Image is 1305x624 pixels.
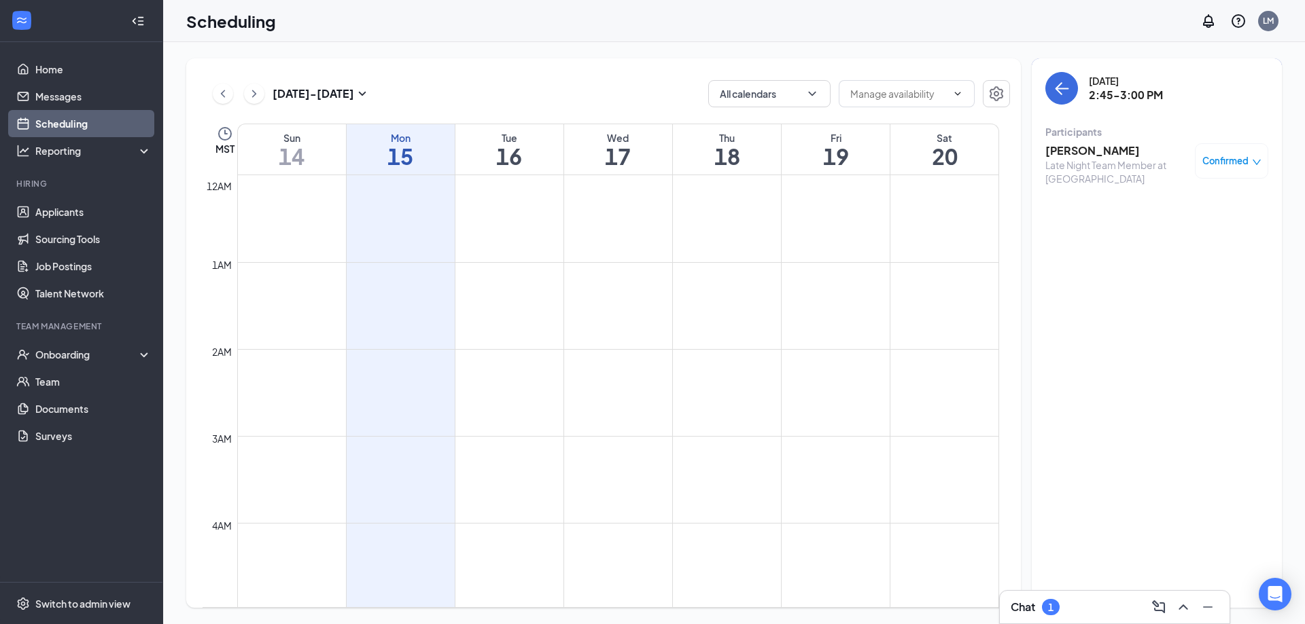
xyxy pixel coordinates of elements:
a: Job Postings [35,253,152,280]
div: Mon [347,131,455,145]
svg: Settings [988,86,1005,102]
div: 1 [1048,602,1054,613]
span: Confirmed [1202,154,1249,168]
button: Settings [983,80,1010,107]
a: Scheduling [35,110,152,137]
div: Onboarding [35,348,140,361]
div: Switch to admin view [35,597,130,610]
div: Hiring [16,178,149,189]
button: All calendarsChevronDown [708,80,831,107]
a: September 19, 2025 [782,124,890,175]
div: Thu [673,131,781,145]
div: Team Management [16,320,149,332]
svg: ChevronDown [952,88,963,99]
a: September 20, 2025 [890,124,998,175]
svg: ChevronDown [805,87,819,100]
div: Tue [455,131,563,145]
svg: ArrowLeft [1054,80,1070,96]
a: Home [35,56,152,83]
input: Manage availability [850,86,947,101]
div: 4am [209,518,234,533]
div: Fri [782,131,890,145]
h1: Scheduling [186,10,276,33]
h1: 14 [238,145,346,168]
svg: QuestionInfo [1230,13,1247,29]
button: ComposeMessage [1148,596,1170,618]
button: ChevronUp [1172,596,1194,618]
h1: 15 [347,145,455,168]
svg: Minimize [1200,599,1216,615]
div: LM [1263,15,1274,26]
a: September 17, 2025 [564,124,672,175]
svg: UserCheck [16,348,30,361]
div: 1am [209,257,234,272]
h3: [PERSON_NAME] [1045,143,1188,158]
div: [DATE] [1089,74,1163,88]
h1: 17 [564,145,672,168]
svg: WorkstreamLogo [15,14,29,27]
a: September 18, 2025 [673,124,781,175]
a: Sourcing Tools [35,225,152,253]
div: Reporting [35,144,152,158]
button: ChevronRight [244,84,264,104]
svg: Collapse [131,14,145,28]
button: Minimize [1197,596,1219,618]
div: Participants [1045,125,1268,139]
div: 5am [209,605,234,620]
h1: 19 [782,145,890,168]
a: Talent Network [35,280,152,307]
h3: [DATE] - [DATE] [273,86,354,101]
svg: SmallChevronDown [354,86,370,102]
div: 2am [209,344,234,359]
a: Team [35,368,152,395]
a: September 14, 2025 [238,124,346,175]
h1: 20 [890,145,998,168]
a: Messages [35,83,152,110]
div: 12am [204,179,234,194]
svg: ChevronRight [247,86,261,102]
h1: 16 [455,145,563,168]
div: 3am [209,431,234,446]
svg: ChevronUp [1175,599,1191,615]
div: Sat [890,131,998,145]
a: Surveys [35,422,152,449]
div: Open Intercom Messenger [1259,578,1291,610]
div: Wed [564,131,672,145]
a: September 16, 2025 [455,124,563,175]
div: Late Night Team Member at [GEOGRAPHIC_DATA] [1045,158,1188,185]
svg: Clock [217,126,233,142]
svg: Analysis [16,144,30,158]
div: Sun [238,131,346,145]
svg: ComposeMessage [1151,599,1167,615]
svg: Notifications [1200,13,1217,29]
span: down [1252,158,1261,167]
h3: Chat [1011,600,1035,614]
svg: ChevronLeft [216,86,230,102]
a: Applicants [35,198,152,225]
h3: 2:45-3:00 PM [1089,88,1163,103]
a: September 15, 2025 [347,124,455,175]
span: MST [215,142,234,155]
h1: 18 [673,145,781,168]
svg: Settings [16,597,30,610]
a: Documents [35,395,152,422]
button: ChevronLeft [213,84,233,104]
button: back-button [1045,72,1078,105]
